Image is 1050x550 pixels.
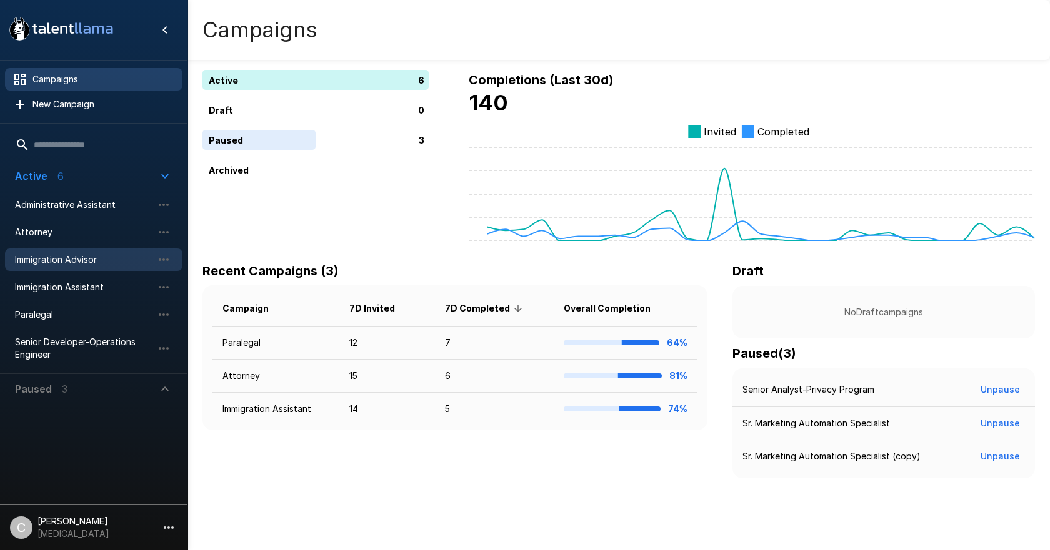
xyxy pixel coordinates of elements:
p: 6 [418,74,424,87]
td: 14 [339,393,435,426]
td: Immigration Assistant [212,393,339,426]
button: Unpause [976,412,1025,435]
span: 7D Completed [445,301,526,316]
td: 7 [435,327,553,360]
td: 15 [339,360,435,393]
button: Unpause [976,378,1025,401]
button: Unpause [976,445,1025,468]
b: Draft [732,263,764,278]
p: 3 [419,134,424,147]
b: Recent Campaigns (3) [202,263,339,278]
b: 140 [469,90,508,115]
b: Paused ( 3 ) [732,346,796,361]
span: Campaign [222,301,285,316]
td: 5 [435,393,553,426]
p: Sr. Marketing Automation Specialist (copy) [742,450,921,463]
td: Attorney [212,360,339,393]
p: Senior Analyst-Privacy Program [742,383,874,396]
p: No Draft campaigns [752,306,1015,318]
b: Completions (Last 30d) [469,72,614,87]
span: Overall Completion [564,301,667,316]
b: 74% [668,403,687,414]
span: 7D Invited [349,301,411,316]
p: Sr. Marketing Automation Specialist [742,417,890,430]
td: 12 [339,327,435,360]
b: 81% [669,370,687,381]
td: Paralegal [212,327,339,360]
h4: Campaigns [202,17,317,43]
td: 6 [435,360,553,393]
p: 0 [418,104,424,117]
b: 64% [667,337,687,348]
